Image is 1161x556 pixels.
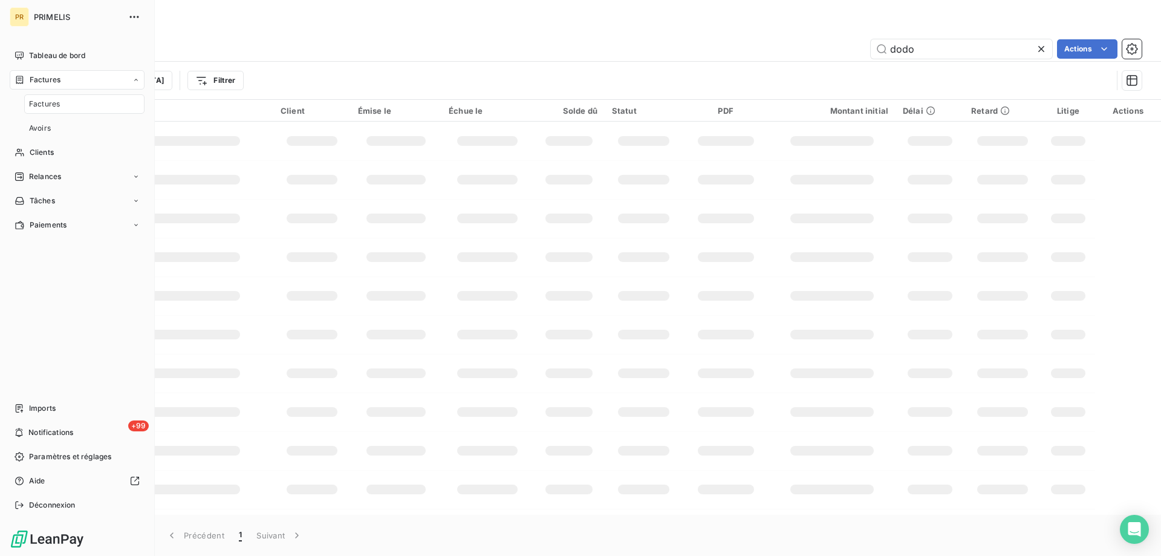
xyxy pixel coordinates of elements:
input: Rechercher [871,39,1052,59]
div: Montant initial [776,106,888,116]
div: PR [10,7,29,27]
button: Suivant [249,523,310,548]
div: Retard [971,106,1034,116]
span: Paiements [30,220,67,231]
div: Actions [1102,106,1154,116]
span: Tableau de bord [29,50,85,61]
button: Filtrer [187,71,243,90]
div: Statut [612,106,675,116]
span: Factures [30,74,60,85]
span: 1 [239,529,242,541]
div: Open Intercom Messenger [1120,515,1149,544]
span: Déconnexion [29,500,76,511]
span: Clients [30,147,54,158]
a: Aide [10,471,145,491]
span: Tâches [30,195,55,206]
div: Échue le [449,106,526,116]
span: Imports [29,403,56,414]
button: 1 [232,523,249,548]
span: Paramètres et réglages [29,451,111,462]
div: Délai [903,106,957,116]
button: Précédent [158,523,232,548]
div: PDF [690,106,761,116]
span: Avoirs [29,123,51,134]
div: Émise le [358,106,434,116]
span: Factures [29,99,60,110]
span: Aide [29,476,45,486]
span: +99 [128,420,149,431]
span: Relances [29,171,61,182]
button: Actions [1057,39,1117,59]
div: Litige [1049,106,1088,116]
div: Solde dû [541,106,597,116]
div: Client [281,106,343,116]
span: PRIMELIS [34,12,121,22]
img: Logo LeanPay [10,529,85,549]
span: Notifications [28,427,73,438]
